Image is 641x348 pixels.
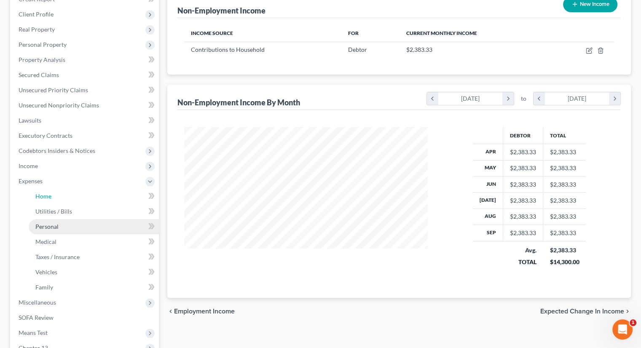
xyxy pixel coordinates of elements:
[473,225,503,241] th: Sep
[35,253,80,260] span: Taxes / Insurance
[29,249,159,265] a: Taxes / Insurance
[510,212,536,221] div: $2,383.33
[177,97,300,107] div: Non-Employment Income By Month
[191,46,265,53] span: Contributions to Household
[177,5,266,16] div: Non-Employment Income
[473,160,503,176] th: May
[510,246,536,254] div: Avg.
[543,127,586,144] th: Total
[543,160,586,176] td: $2,383.33
[473,176,503,192] th: Jun
[609,92,620,105] i: chevron_right
[543,209,586,225] td: $2,383.33
[19,117,41,124] span: Lawsuits
[19,132,72,139] span: Executory Contracts
[29,234,159,249] a: Medical
[19,102,99,109] span: Unsecured Nonpriority Claims
[19,177,43,185] span: Expenses
[29,219,159,234] a: Personal
[348,46,367,53] span: Debtor
[191,30,233,36] span: Income Source
[438,92,503,105] div: [DATE]
[167,308,174,315] i: chevron_left
[473,144,503,160] th: Apr
[167,308,235,315] button: chevron_left Employment Income
[29,204,159,219] a: Utilities / Bills
[12,67,159,83] a: Secured Claims
[543,144,586,160] td: $2,383.33
[510,258,536,266] div: TOTAL
[19,86,88,94] span: Unsecured Priority Claims
[35,193,51,200] span: Home
[427,92,438,105] i: chevron_left
[35,238,56,245] span: Medical
[510,164,536,172] div: $2,383.33
[510,196,536,205] div: $2,383.33
[473,209,503,225] th: Aug
[624,308,631,315] i: chevron_right
[19,314,54,321] span: SOFA Review
[19,41,67,48] span: Personal Property
[510,180,536,189] div: $2,383.33
[406,46,432,53] span: $2,383.33
[550,258,579,266] div: $14,300.00
[12,83,159,98] a: Unsecured Priority Claims
[12,128,159,143] a: Executory Contracts
[35,208,72,215] span: Utilities / Bills
[174,308,235,315] span: Employment Income
[12,113,159,128] a: Lawsuits
[12,310,159,325] a: SOFA Review
[29,280,159,295] a: Family
[521,94,526,103] span: to
[473,193,503,209] th: [DATE]
[35,223,59,230] span: Personal
[12,98,159,113] a: Unsecured Nonpriority Claims
[630,319,636,326] span: 1
[19,162,38,169] span: Income
[510,229,536,237] div: $2,383.33
[19,147,95,154] span: Codebtors Insiders & Notices
[543,225,586,241] td: $2,383.33
[540,308,624,315] span: Expected Change in Income
[19,56,65,63] span: Property Analysis
[543,176,586,192] td: $2,383.33
[29,265,159,280] a: Vehicles
[19,71,59,78] span: Secured Claims
[540,308,631,315] button: Expected Change in Income chevron_right
[534,92,545,105] i: chevron_left
[12,52,159,67] a: Property Analysis
[19,11,54,18] span: Client Profile
[502,92,514,105] i: chevron_right
[545,92,609,105] div: [DATE]
[19,26,55,33] span: Real Property
[503,127,543,144] th: Debtor
[29,189,159,204] a: Home
[510,148,536,156] div: $2,383.33
[406,30,477,36] span: Current Monthly Income
[19,329,48,336] span: Means Test
[35,268,57,276] span: Vehicles
[348,30,359,36] span: For
[543,193,586,209] td: $2,383.33
[19,299,56,306] span: Miscellaneous
[35,284,53,291] span: Family
[550,246,579,254] div: $2,383.33
[612,319,633,340] iframe: Intercom live chat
